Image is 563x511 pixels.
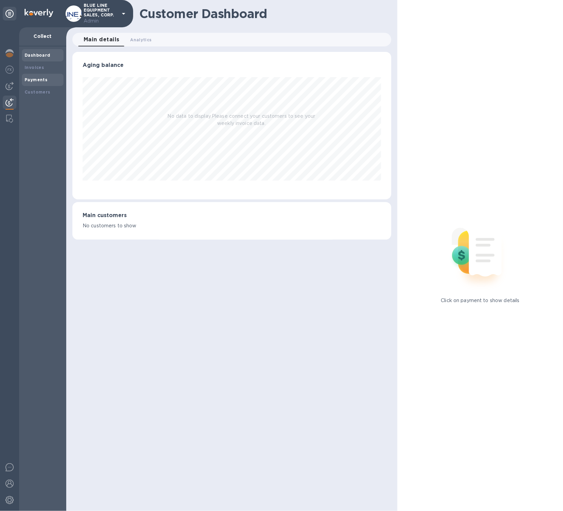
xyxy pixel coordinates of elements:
h3: Aging balance [83,62,381,69]
h3: Main customers [83,212,381,219]
b: Payments [25,77,47,82]
p: BLUE LINE EQUIPMENT SALES, CORP. [84,3,118,25]
img: Foreign exchange [5,66,14,74]
img: Logo [25,9,53,17]
span: Analytics [130,36,152,43]
div: Unpin categories [3,7,16,20]
p: Collect [25,33,61,40]
h1: Customer Dashboard [139,6,386,21]
p: No customers to show [83,222,381,229]
p: Click on payment to show details [441,297,519,304]
b: Invoices [25,65,44,70]
span: Main details [84,35,119,44]
b: Dashboard [25,53,51,58]
b: Customers [25,89,51,95]
p: Admin [84,17,118,25]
